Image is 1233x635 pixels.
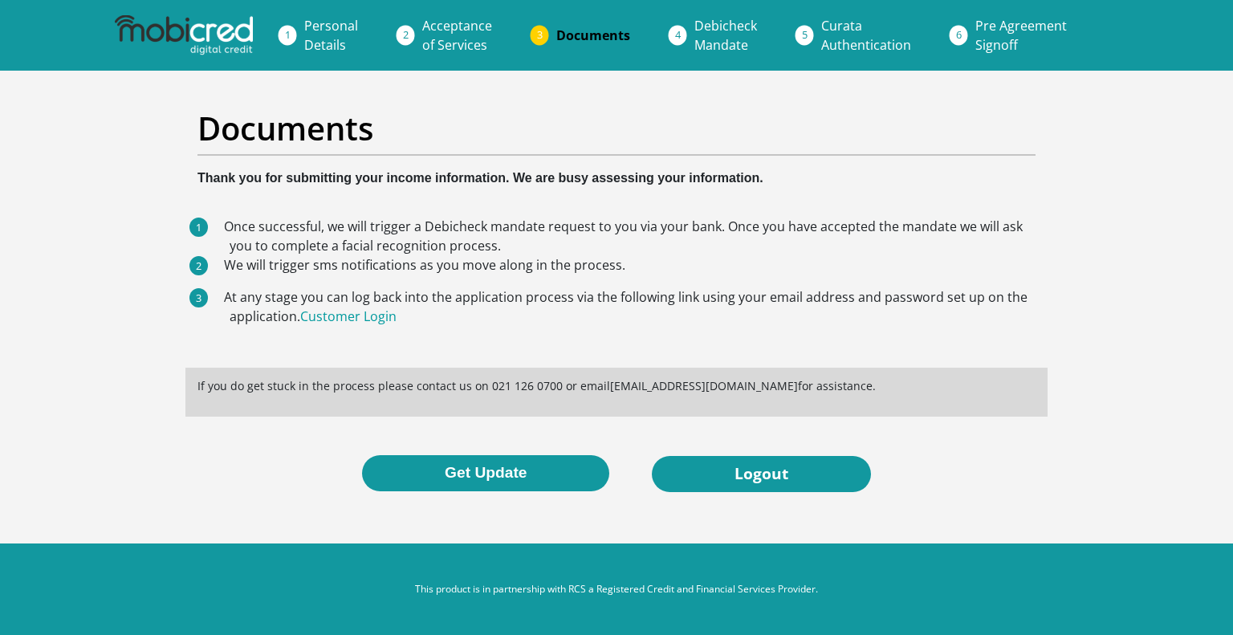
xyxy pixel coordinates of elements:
a: Documents [543,19,643,51]
a: PersonalDetails [291,10,371,61]
p: If you do get stuck in the process please contact us on 021 126 0700 or email [EMAIL_ADDRESS][DOM... [197,377,1036,394]
a: Customer Login [300,307,397,325]
span: Documents [556,26,630,44]
span: Acceptance of Services [422,17,492,54]
h2: Documents [197,109,1036,148]
p: This product is in partnership with RCS a Registered Credit and Financial Services Provider. [171,582,1062,596]
li: We will trigger sms notifications as you move along in the process. [230,255,1036,275]
img: mobicred logo [115,15,253,55]
span: Debicheck Mandate [694,17,757,54]
a: Logout [652,456,871,492]
li: Once successful, we will trigger a Debicheck mandate request to you via your bank. Once you have ... [230,217,1036,255]
button: Get Update [362,455,609,491]
a: Pre AgreementSignoff [962,10,1080,61]
b: Thank you for submitting your income information. We are busy assessing your information. [197,171,763,185]
a: CurataAuthentication [808,10,924,61]
span: Personal Details [304,17,358,54]
span: Curata Authentication [821,17,911,54]
a: DebicheckMandate [682,10,770,61]
span: Pre Agreement Signoff [975,17,1067,54]
li: At any stage you can log back into the application process via the following link using your emai... [230,287,1036,326]
a: Acceptanceof Services [409,10,505,61]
